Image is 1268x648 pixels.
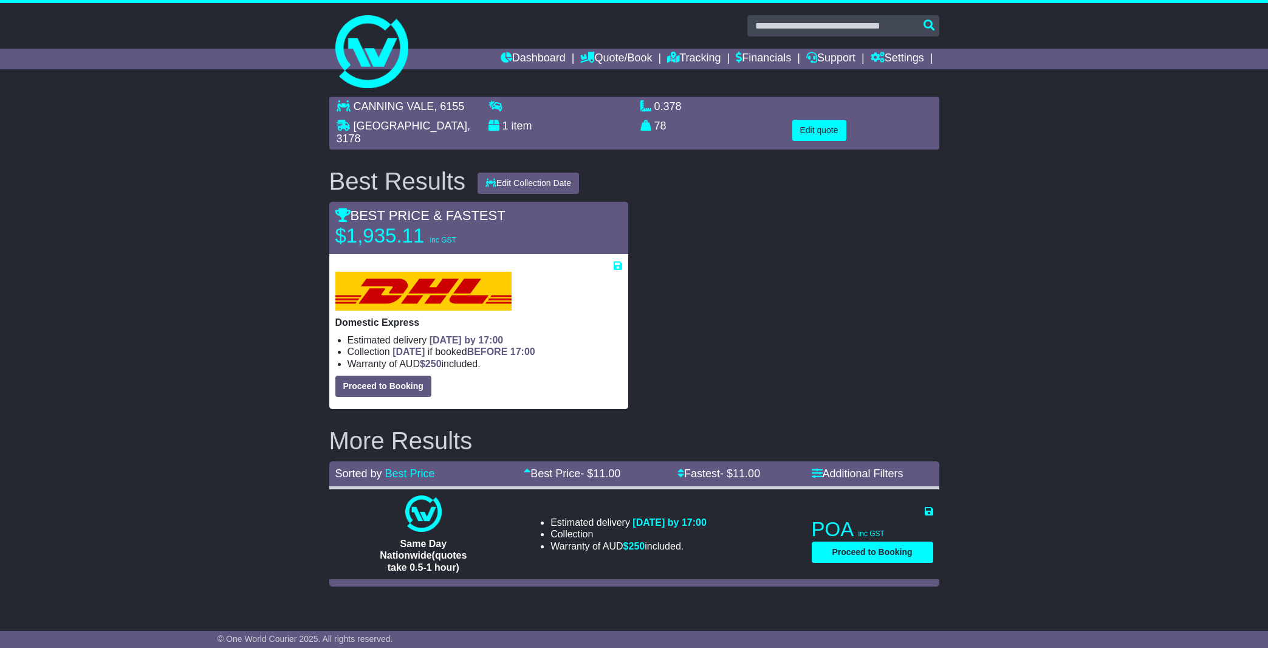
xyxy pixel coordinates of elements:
[354,120,467,132] span: [GEOGRAPHIC_DATA]
[335,224,487,248] p: $1,935.11
[420,359,442,369] span: $
[524,467,620,480] a: Best Price- $11.00
[335,208,505,223] span: BEST PRICE & FASTEST
[430,236,456,244] span: inc GST
[512,120,532,132] span: item
[337,120,470,145] span: , 3178
[425,359,442,369] span: 250
[335,317,622,328] p: Domestic Express
[667,49,721,69] a: Tracking
[720,467,760,480] span: - $
[434,100,464,112] span: , 6155
[632,517,707,528] span: [DATE] by 17:00
[348,346,622,357] li: Collection
[405,495,442,532] img: One World Courier: Same Day Nationwide(quotes take 0.5-1 hour)
[733,467,760,480] span: 11.00
[677,467,760,480] a: Fastest- $11.00
[335,272,512,311] img: DHL: Domestic Express
[323,168,472,195] div: Best Results
[510,346,535,357] span: 17:00
[623,541,645,551] span: $
[580,467,620,480] span: - $
[654,120,667,132] span: 78
[392,346,425,357] span: [DATE]
[806,49,855,69] a: Support
[335,376,431,397] button: Proceed to Booking
[550,528,707,540] li: Collection
[736,49,791,69] a: Financials
[335,467,382,480] span: Sorted by
[348,334,622,346] li: Estimated delivery
[871,49,924,69] a: Settings
[354,100,434,112] span: CANNING VALE
[467,346,508,357] span: BEFORE
[550,540,707,552] li: Warranty of AUD included.
[550,517,707,528] li: Estimated delivery
[501,49,566,69] a: Dashboard
[580,49,652,69] a: Quote/Book
[812,542,933,563] button: Proceed to Booking
[348,358,622,370] li: Warranty of AUD included.
[502,120,509,132] span: 1
[478,173,579,194] button: Edit Collection Date
[812,467,903,480] a: Additional Filters
[812,517,933,542] p: POA
[380,539,467,572] span: Same Day Nationwide(quotes take 0.5-1 hour)
[385,467,435,480] a: Best Price
[654,100,682,112] span: 0.378
[792,120,846,141] button: Edit quote
[593,467,620,480] span: 11.00
[392,346,535,357] span: if booked
[629,541,645,551] span: 250
[218,634,393,644] span: © One World Courier 2025. All rights reserved.
[430,335,504,345] span: [DATE] by 17:00
[858,529,885,538] span: inc GST
[329,427,939,454] h2: More Results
